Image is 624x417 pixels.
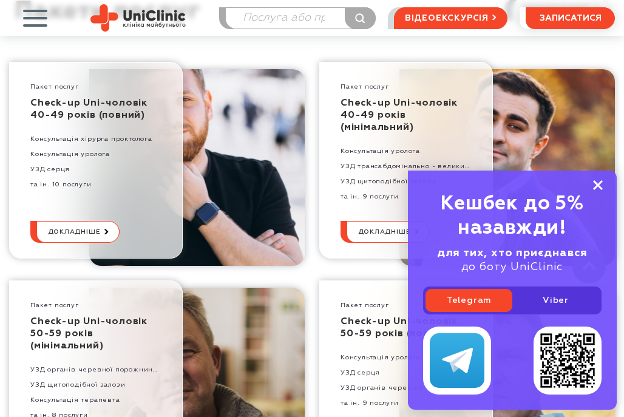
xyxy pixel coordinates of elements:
[30,181,161,189] span: та ін. 10 послуги
[30,302,161,310] div: Пакет послуг
[341,193,472,201] span: та ін. 9 послуги
[437,248,588,259] b: для тих, хто приєднався
[30,83,161,91] div: Пакет послуг
[30,166,161,174] span: УЗД серця
[30,381,161,389] span: УЗД щитоподібної залози
[426,289,512,312] a: Telegram
[341,98,458,132] a: Check-up Uni-чоловік 40-49 років (мінімальний)
[341,399,472,407] span: та ін. 9 послуги
[341,147,472,155] span: Консультація уролога
[341,384,472,392] span: УЗД органів черевної порожнини - великий комплекс (печінка, жовчний міхур, жовчні протоки, підшлу...
[30,135,161,143] span: Консультація хірурга проктолога
[30,396,161,404] span: Консультація терапевта
[341,354,472,362] span: Консультація уролога
[358,222,411,242] span: докладніше
[30,366,161,374] span: УЗД органів черевної порожнини - великий комплекс (печінка, жовчний міхур, жовчні протоки, підшлу...
[423,246,602,274] div: до боту UniClinic
[394,7,507,29] a: відеоекскурсія
[405,8,489,29] span: відеоекскурсія
[30,221,120,243] a: докладніше
[526,7,615,29] button: записатися
[90,4,186,32] img: Uniclinic
[423,192,602,240] div: Кешбек до 5% назавжди!
[341,302,472,310] div: Пакет послуг
[512,289,599,312] a: Viber
[48,222,101,242] span: докладніше
[341,221,430,243] a: докладніше
[30,151,161,158] span: Консультація уролога
[226,8,375,29] input: Послуга або прізвище
[540,14,602,22] span: записатися
[341,163,472,171] span: УЗД трансабдомінально - великий комплекс (простата, сечовий міхур, визначення залишкової сечі+нирки)
[30,317,148,351] a: Check-up Uni-чоловік 50-59 років (мінімальний)
[341,178,472,186] span: УЗД щитоподібної залози
[341,317,458,339] a: Check-up Uni-чоловік 50-59 років (повний)
[341,369,472,377] span: УЗД серця
[341,83,472,91] div: Пакет послуг
[30,98,148,120] a: Check-up Uni-чоловік 40-49 років (повний)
